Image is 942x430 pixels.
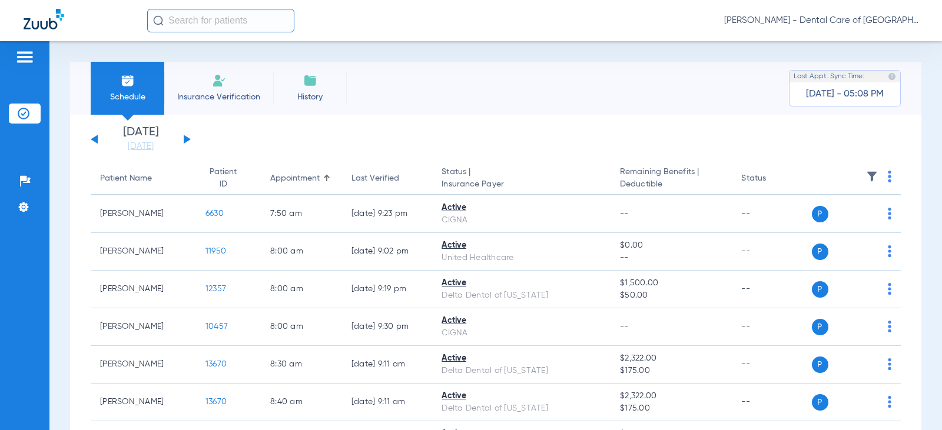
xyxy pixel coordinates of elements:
td: [DATE] 9:30 PM [342,308,433,346]
td: -- [732,308,811,346]
div: Patient Name [100,172,187,185]
img: Schedule [121,74,135,88]
a: [DATE] [105,141,176,152]
td: [PERSON_NAME] [91,346,196,384]
div: Patient Name [100,172,152,185]
span: -- [620,322,629,331]
input: Search for patients [147,9,294,32]
div: CIGNA [442,327,601,339]
span: Last Appt. Sync Time: [794,71,864,82]
span: [DATE] - 05:08 PM [806,88,884,100]
img: hamburger-icon [15,50,34,64]
span: P [812,281,828,298]
div: Appointment [270,172,320,185]
span: $2,322.00 [620,352,722,365]
span: P [812,244,828,260]
td: [PERSON_NAME] [91,195,196,233]
td: [DATE] 9:11 AM [342,346,433,384]
div: CIGNA [442,214,601,226]
img: group-dot-blue.svg [888,283,891,295]
img: filter.svg [866,171,878,182]
span: 13670 [205,360,227,368]
li: [DATE] [105,126,176,152]
span: 6630 [205,209,224,218]
img: last sync help info [888,72,896,81]
div: United Healthcare [442,252,601,264]
td: -- [732,233,811,271]
div: Delta Dental of [US_STATE] [442,365,601,377]
span: -- [620,252,722,264]
span: P [812,319,828,335]
th: Status | [432,162,611,195]
td: 7:50 AM [261,195,342,233]
img: group-dot-blue.svg [888,171,891,182]
td: [PERSON_NAME] [91,233,196,271]
div: Active [442,202,601,214]
span: Schedule [99,91,155,103]
td: 8:30 AM [261,346,342,384]
span: Deductible [620,178,722,191]
div: Appointment [270,172,333,185]
div: Delta Dental of [US_STATE] [442,289,601,302]
td: 8:40 AM [261,384,342,421]
div: Active [442,352,601,365]
img: group-dot-blue.svg [888,396,891,408]
img: Manual Insurance Verification [212,74,226,88]
span: [PERSON_NAME] - Dental Care of [GEOGRAPHIC_DATA] [724,15,918,26]
div: Last Verified [351,172,423,185]
td: [DATE] 9:19 PM [342,271,433,308]
td: [PERSON_NAME] [91,308,196,346]
span: 12357 [205,285,226,293]
td: -- [732,195,811,233]
span: $175.00 [620,402,722,415]
td: [DATE] 9:02 PM [342,233,433,271]
td: 8:00 AM [261,308,342,346]
th: Status [732,162,811,195]
div: Patient ID [205,166,251,191]
img: History [303,74,317,88]
img: group-dot-blue.svg [888,208,891,219]
div: Delta Dental of [US_STATE] [442,402,601,415]
img: Zuub Logo [24,9,64,29]
div: Last Verified [351,172,399,185]
span: $50.00 [620,289,722,302]
span: 10457 [205,322,228,331]
span: 13670 [205,398,227,406]
span: 11950 [205,247,226,255]
span: P [812,394,828,411]
td: [DATE] 9:23 PM [342,195,433,233]
img: Search Icon [153,15,164,26]
div: Active [442,315,601,327]
td: -- [732,271,811,308]
td: [DATE] 9:11 AM [342,384,433,421]
span: Insurance Verification [173,91,264,103]
div: Patient ID [205,166,241,191]
span: -- [620,209,629,218]
span: P [812,356,828,373]
td: -- [732,384,811,421]
span: $175.00 [620,365,722,377]
div: Active [442,390,601,402]
span: $2,322.00 [620,390,722,402]
img: group-dot-blue.svg [888,358,891,370]
span: $0.00 [620,239,722,252]
td: 8:00 AM [261,233,342,271]
th: Remaining Benefits | [611,162,732,195]
div: Active [442,239,601,252]
img: group-dot-blue.svg [888,321,891,332]
td: [PERSON_NAME] [91,384,196,421]
span: Insurance Payer [442,178,601,191]
span: $1,500.00 [620,277,722,289]
td: [PERSON_NAME] [91,271,196,308]
span: P [812,206,828,222]
td: -- [732,346,811,384]
td: 8:00 AM [261,271,342,308]
img: group-dot-blue.svg [888,245,891,257]
div: Active [442,277,601,289]
span: History [282,91,338,103]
